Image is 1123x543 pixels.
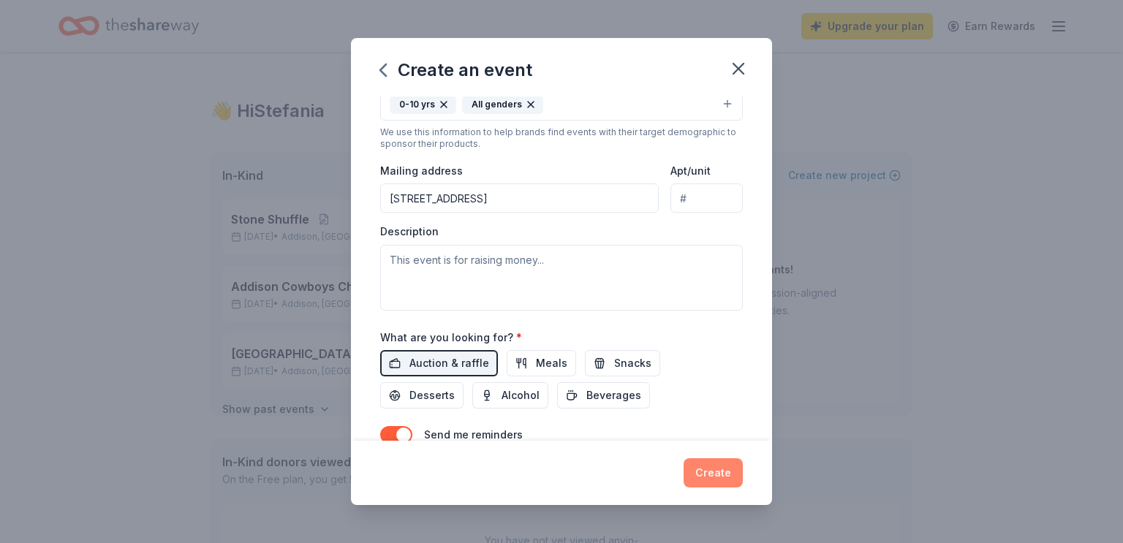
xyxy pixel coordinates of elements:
button: Meals [507,350,576,376]
label: Mailing address [380,164,463,178]
span: Meals [536,354,567,372]
button: Create [684,458,743,487]
button: Desserts [380,382,464,409]
span: Auction & raffle [409,354,489,372]
label: Description [380,224,439,239]
span: Alcohol [502,387,540,404]
span: Snacks [614,354,651,372]
button: Auction & raffle [380,350,498,376]
button: Alcohol [472,382,548,409]
input: # [670,183,743,213]
div: Create an event [380,58,532,82]
span: Beverages [586,387,641,404]
span: Desserts [409,387,455,404]
div: All genders [462,95,543,114]
label: What are you looking for? [380,330,522,345]
button: Beverages [557,382,650,409]
label: Send me reminders [424,428,523,441]
button: Snacks [585,350,660,376]
button: 0-10 yrsAll genders [380,88,743,121]
div: 0-10 yrs [390,95,456,114]
label: Apt/unit [670,164,711,178]
div: We use this information to help brands find events with their target demographic to sponsor their... [380,126,743,150]
input: Enter a US address [380,183,659,213]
